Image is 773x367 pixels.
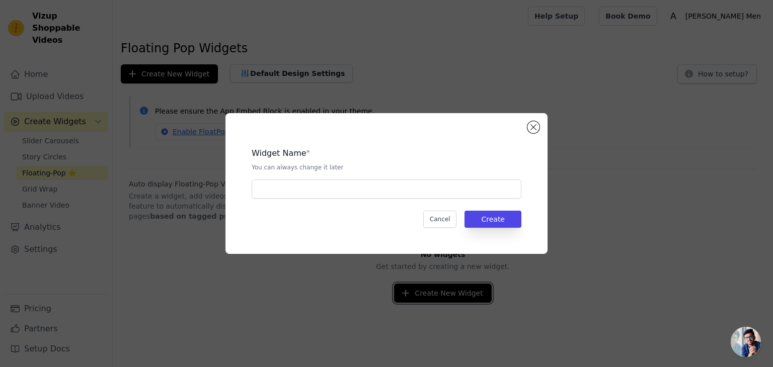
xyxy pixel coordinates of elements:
[731,327,761,357] a: Open chat
[252,163,521,171] p: You can always change it later
[252,147,306,159] legend: Widget Name
[423,211,457,228] button: Cancel
[465,211,521,228] button: Create
[527,121,539,133] button: Close modal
